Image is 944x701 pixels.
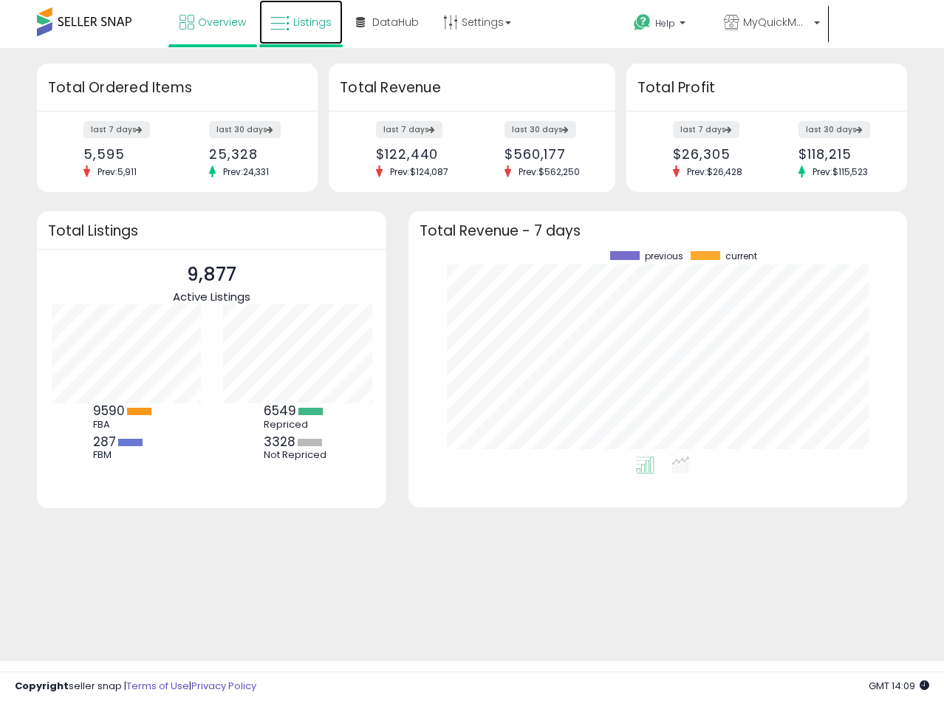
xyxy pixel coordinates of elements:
[505,121,576,138] label: last 30 days
[376,121,442,138] label: last 7 days
[173,261,250,289] p: 9,877
[725,251,757,261] span: current
[637,78,896,98] h3: Total Profit
[83,146,166,162] div: 5,595
[376,146,461,162] div: $122,440
[798,146,881,162] div: $118,215
[505,146,589,162] div: $560,177
[48,78,307,98] h3: Total Ordered Items
[743,15,810,30] span: MyQuickMart
[209,121,281,138] label: last 30 days
[198,15,246,30] span: Overview
[420,225,896,236] h3: Total Revenue - 7 days
[93,449,160,461] div: FBM
[645,251,683,261] span: previous
[264,419,330,431] div: Repriced
[93,433,116,451] b: 287
[383,165,456,178] span: Prev: $124,087
[340,78,604,98] h3: Total Revenue
[372,15,419,30] span: DataHub
[622,2,711,48] a: Help
[673,121,739,138] label: last 7 days
[83,121,150,138] label: last 7 days
[680,165,750,178] span: Prev: $26,428
[511,165,587,178] span: Prev: $562,250
[209,146,292,162] div: 25,328
[293,15,332,30] span: Listings
[173,289,250,304] span: Active Listings
[655,17,675,30] span: Help
[633,13,651,32] i: Get Help
[48,225,375,236] h3: Total Listings
[673,146,756,162] div: $26,305
[805,165,875,178] span: Prev: $115,523
[93,419,160,431] div: FBA
[264,402,296,420] b: 6549
[798,121,870,138] label: last 30 days
[90,165,144,178] span: Prev: 5,911
[264,449,330,461] div: Not Repriced
[216,165,276,178] span: Prev: 24,331
[264,433,295,451] b: 3328
[93,402,125,420] b: 9590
